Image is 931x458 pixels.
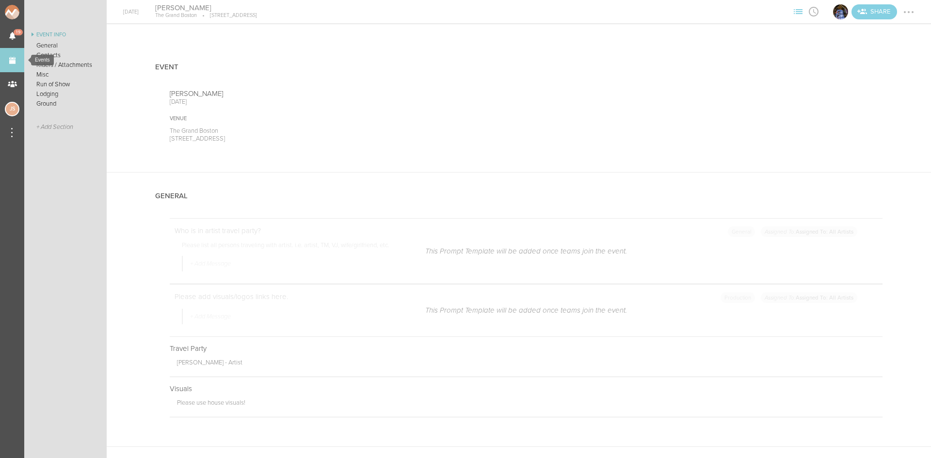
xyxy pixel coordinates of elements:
p: Please use house visuals! [177,399,883,410]
img: The Grand [833,4,848,19]
p: Visuals [170,384,883,393]
div: Jessica Smith [5,102,19,116]
p: [PERSON_NAME] [170,89,505,98]
div: Share [851,4,897,19]
span: View Itinerary [806,8,821,14]
div: The Grand [832,3,849,20]
a: Misc [24,70,107,79]
a: Lodging [24,89,107,99]
p: [DATE] [170,98,505,106]
a: Event Info [24,29,107,41]
p: Travel Party [170,344,883,353]
a: Run of Show [24,79,107,89]
span: View Sections [790,8,806,14]
h4: General [155,192,188,200]
h4: [PERSON_NAME] [155,3,257,13]
a: Ground [24,99,107,109]
p: The Grand Boston [155,12,197,19]
img: NOMAD [5,5,60,19]
div: Venue [170,115,505,122]
span: + Add Section [36,124,73,131]
a: General [24,41,107,50]
a: Invite teams to the Event [851,4,897,19]
p: [PERSON_NAME] - Artist [177,359,883,369]
h4: Event [155,63,178,71]
a: Contacts [24,50,107,60]
a: Riders / Attachments [24,60,107,70]
p: [STREET_ADDRESS] [197,12,257,19]
p: The Grand Boston [170,127,505,135]
span: 19 [14,29,23,35]
p: [STREET_ADDRESS] [170,135,505,142]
